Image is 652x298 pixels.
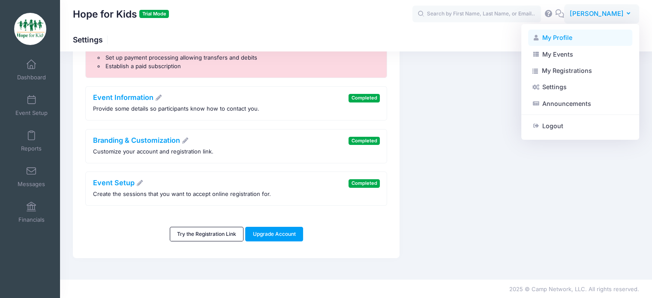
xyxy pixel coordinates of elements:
[73,4,169,24] h1: Hope for Kids
[11,162,52,192] a: Messages
[93,190,271,199] p: Create the sessions that you want to accept online registration for.
[139,10,169,18] span: Trial Mode
[528,79,632,95] a: Settings
[349,94,380,102] span: Completed
[105,54,257,61] span: Set up payment processing allowing transfers and debits
[11,90,52,120] a: Event Setup
[18,181,45,188] span: Messages
[73,35,110,44] h1: Settings
[93,136,189,144] a: Branding & Customization
[17,74,46,81] span: Dashboard
[412,6,541,23] input: Search by First Name, Last Name, or Email...
[245,227,303,241] a: Upgrade Account
[105,63,181,69] span: Establish a paid subscription
[528,118,632,134] a: Logout
[528,30,632,46] a: My Profile
[528,95,632,111] a: Announcements
[93,178,144,187] a: Event Setup
[528,46,632,62] a: My Events
[11,126,52,156] a: Reports
[170,227,244,241] a: Try the Registration Link
[21,145,42,152] span: Reports
[528,63,632,79] a: My Registrations
[349,179,380,187] span: Completed
[14,13,46,45] img: Hope for Kids
[11,197,52,227] a: Financials
[349,137,380,145] span: Completed
[11,55,52,85] a: Dashboard
[93,105,259,113] p: Provide some details so participants know how to contact you.
[18,216,45,223] span: Financials
[564,4,639,24] button: [PERSON_NAME]
[509,286,639,292] span: 2025 © Camp Network, LLC. All rights reserved.
[15,109,48,117] span: Event Setup
[93,93,162,102] a: Event Information
[570,9,624,18] span: [PERSON_NAME]
[93,147,213,156] p: Customize your account and registration link.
